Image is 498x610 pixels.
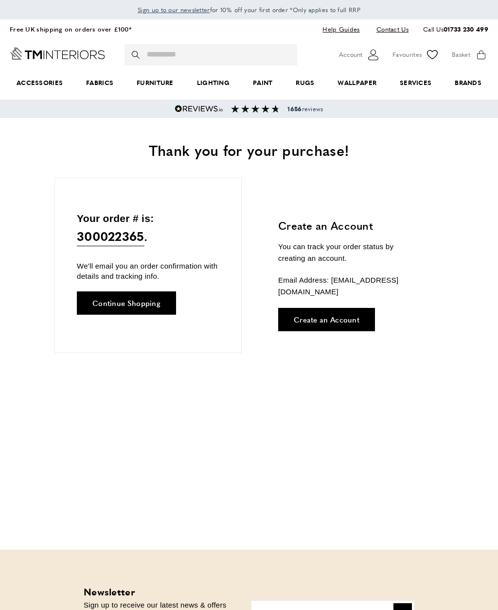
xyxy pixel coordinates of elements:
[287,105,323,113] span: reviews
[149,139,349,160] span: Thank you for your purchase!
[92,299,160,306] span: Continue Shopping
[10,24,131,34] a: Free UK shipping on orders over £100*
[175,105,223,113] img: Reviews.io 5 stars
[443,68,493,98] a: Brands
[339,50,362,60] span: Account
[231,105,280,113] img: Reviews section
[444,24,488,34] a: 01733 230 499
[241,68,284,98] a: Paint
[326,68,388,98] a: Wallpaper
[84,584,135,598] strong: Newsletter
[315,23,367,36] a: Help Guides
[74,68,125,98] a: Fabrics
[278,274,422,298] p: Email Address: [EMAIL_ADDRESS][DOMAIN_NAME]
[392,50,422,60] span: Favourites
[77,210,219,247] p: Your order # is: .
[287,104,302,113] strong: 1656
[5,68,74,98] span: Accessories
[138,5,360,14] span: for 10% off your first order *Only applies to full RRP
[138,5,210,14] span: Sign up to our newsletter
[294,316,359,323] span: Create an Account
[388,68,443,98] a: Services
[339,48,380,62] button: Customer Account
[77,226,144,246] span: 300022365
[77,291,176,315] a: Continue Shopping
[423,24,488,34] p: Call Us
[392,48,440,62] a: Favourites
[138,5,210,15] a: Sign up to our newsletter
[185,68,241,98] a: Lighting
[10,47,105,60] a: Go to Home page
[77,261,219,281] p: We'll email you an order confirmation with details and tracking info.
[125,68,185,98] a: Furniture
[284,68,326,98] a: Rugs
[278,308,375,331] a: Create an Account
[132,44,142,66] button: Search
[369,23,409,36] a: Contact Us
[278,241,422,264] p: You can track your order status by creating an account.
[278,218,422,233] h3: Create an Account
